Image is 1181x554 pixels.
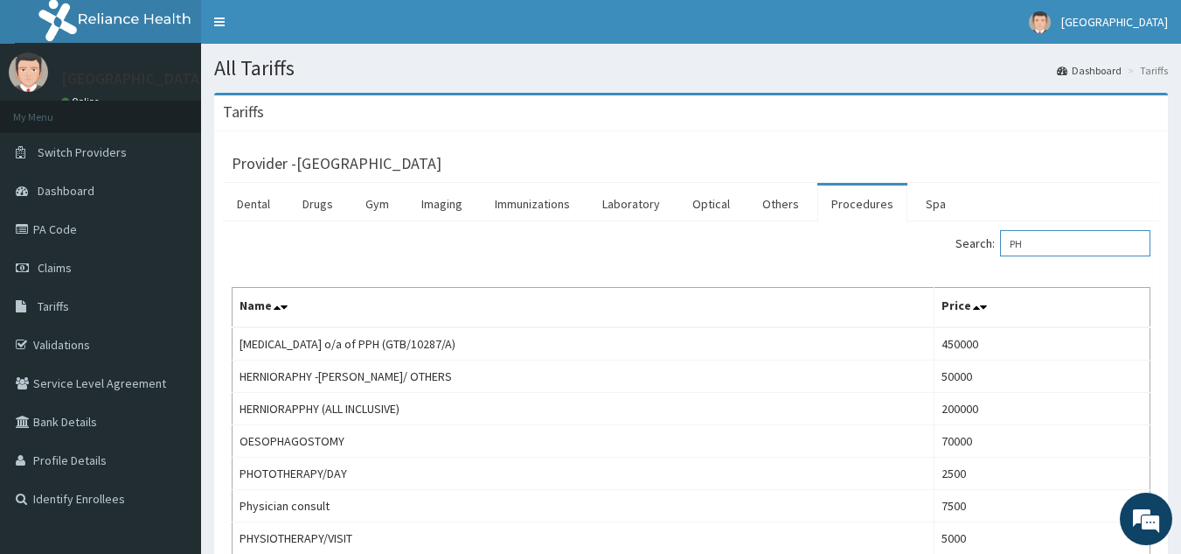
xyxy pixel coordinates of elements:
a: Online [61,95,103,108]
td: HERNIORAPPHY (ALL INCLUSIVE) [233,393,934,425]
img: User Image [1029,11,1051,33]
a: Dental [223,186,284,222]
td: OESOPHAGOSTOMY [233,425,934,458]
td: 50000 [934,361,1150,393]
td: 7500 [934,490,1150,522]
td: 70000 [934,425,1150,458]
p: [GEOGRAPHIC_DATA] [61,71,205,87]
div: Minimize live chat window [287,9,329,51]
span: We're online! [101,165,241,342]
a: Imaging [407,186,476,222]
li: Tariffs [1123,63,1168,78]
a: Laboratory [588,186,674,222]
span: Tariffs [38,298,69,314]
td: [MEDICAL_DATA] o/a of PPH (GTB/10287/A) [233,327,934,361]
span: Dashboard [38,183,94,199]
td: 2500 [934,458,1150,490]
a: Spa [912,186,960,222]
span: Claims [38,260,72,276]
img: d_794563401_company_1708531726252_794563401 [32,88,71,131]
th: Name [233,288,934,328]
div: Chat with us now [91,98,294,121]
td: PHOTOTHERAPY/DAY [233,458,934,490]
label: Search: [955,230,1150,256]
span: Switch Providers [38,144,127,160]
input: Search: [1000,230,1150,256]
a: Gym [351,186,403,222]
td: 450000 [934,327,1150,361]
h1: All Tariffs [214,57,1168,80]
img: User Image [9,53,48,92]
td: Physician consult [233,490,934,522]
td: HERNIORAPHY -[PERSON_NAME]/ OTHERS [233,361,934,393]
a: Drugs [288,186,347,222]
a: Procedures [817,186,907,222]
a: Dashboard [1057,63,1122,78]
td: 200000 [934,393,1150,425]
span: [GEOGRAPHIC_DATA] [1061,14,1168,30]
a: Immunizations [481,186,584,222]
th: Price [934,288,1150,328]
h3: Provider - [GEOGRAPHIC_DATA] [232,156,441,172]
textarea: Type your message and hit 'Enter' [9,368,333,430]
a: Optical [678,186,744,222]
a: Others [748,186,813,222]
h3: Tariffs [223,104,264,120]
